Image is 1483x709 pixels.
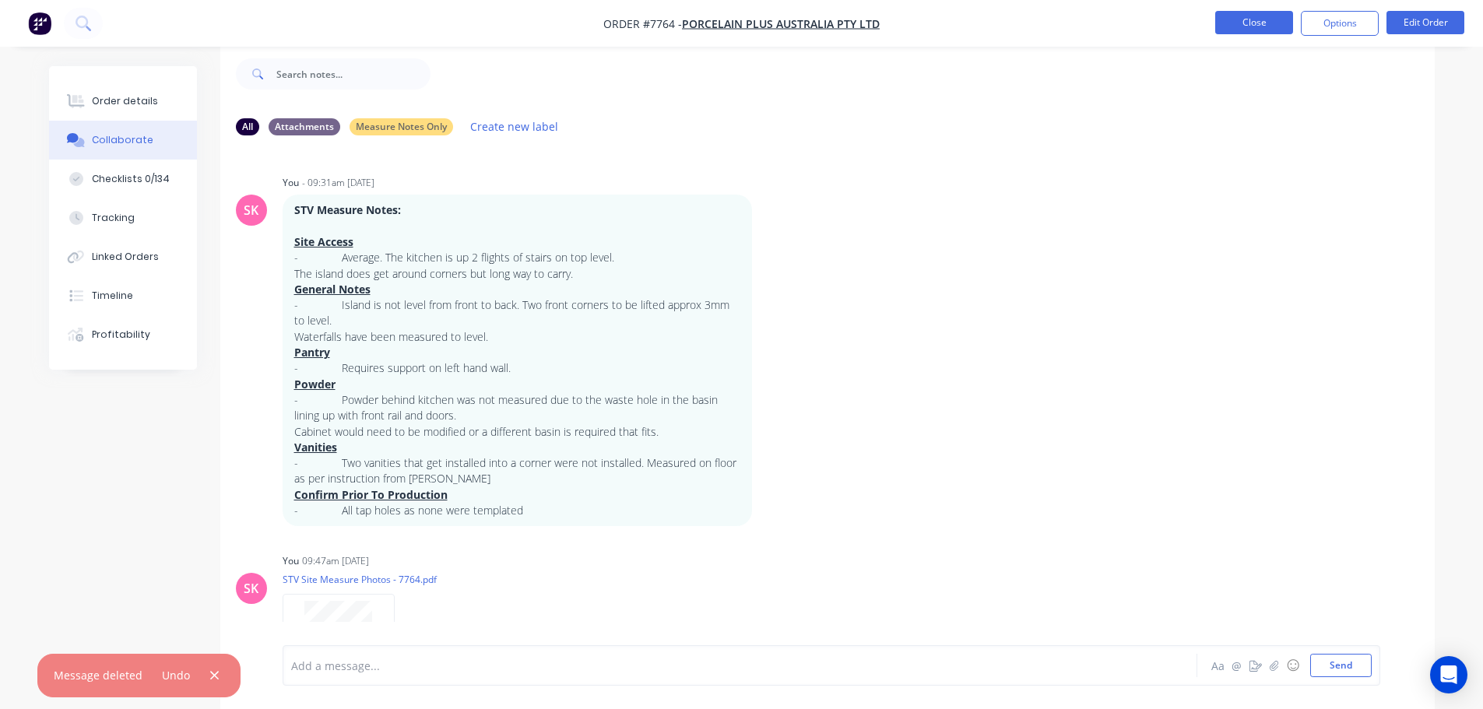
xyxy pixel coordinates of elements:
button: Profitability [49,315,197,354]
div: Profitability [92,328,150,342]
p: - Powder behind kitchen was not measured due to the waste hole in the basin lining up with front ... [294,392,740,424]
button: Send [1310,654,1372,677]
div: You [283,176,299,190]
div: Tracking [92,211,135,225]
button: Options [1301,11,1379,36]
button: Aa [1209,656,1228,675]
strong: Pantry [294,345,330,360]
strong: Powder [294,377,336,391]
button: Create new label [462,116,567,137]
div: SK [244,201,258,219]
button: Undo [154,665,199,686]
div: Collaborate [92,133,153,147]
div: Measure Notes Only [350,118,453,135]
div: Open Intercom Messenger [1430,656,1467,693]
button: Collaborate [49,121,197,160]
div: Checklists 0/134 [92,172,170,186]
button: Tracking [49,198,197,237]
div: Linked Orders [92,250,159,264]
p: Waterfalls have been measured to level. [294,329,740,345]
a: Porcelain Plus Australia Pty Ltd [682,16,880,31]
p: The island does get around corners but long way to carry. [294,266,740,282]
div: Message deleted [54,667,142,683]
div: 09:47am [DATE] [302,554,369,568]
p: Cabinet would need to be modified or a different basin is required that fits. [294,424,740,440]
button: Timeline [49,276,197,315]
div: - 09:31am [DATE] [302,176,374,190]
button: Checklists 0/134 [49,160,197,198]
strong: Site Access [294,234,353,249]
div: Timeline [92,289,133,303]
p: - Two vanities that get installed into a corner were not installed. Measured on floor as per inst... [294,455,740,487]
button: ☺ [1284,656,1302,675]
button: Linked Orders [49,237,197,276]
p: - Average. The kitchen is up 2 flights of stairs on top level. [294,250,740,265]
button: Close [1215,11,1293,34]
div: All [236,118,259,135]
p: - All tap holes as none were templated [294,503,740,518]
strong: Vanities [294,440,337,455]
div: SK [244,579,258,598]
strong: STV Measure Notes: [294,202,401,217]
input: Search notes... [276,58,430,90]
div: Order details [92,94,158,108]
p: STV Site Measure Photos - 7764.pdf [283,573,437,586]
img: Factory [28,12,51,35]
button: Order details [49,82,197,121]
strong: Confirm Prior To Production [294,487,448,502]
span: Order #7764 - [603,16,682,31]
div: You [283,554,299,568]
div: Attachments [269,118,340,135]
strong: General Notes [294,282,371,297]
p: - Requires support on left hand wall. [294,360,740,376]
button: Edit Order [1386,11,1464,34]
button: @ [1228,656,1246,675]
p: - Island is not level from front to back. Two front corners to be lifted approx 3mm to level. [294,297,740,329]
